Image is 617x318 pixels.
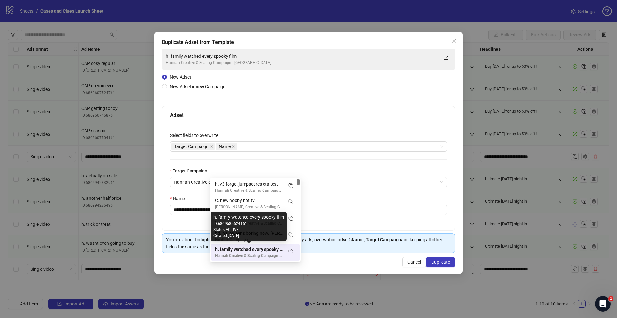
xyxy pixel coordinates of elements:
[210,145,213,148] span: close
[199,237,243,242] strong: duplicate and publish
[211,179,300,195] div: h. v3 forget jumpscares cta test
[170,205,447,215] input: Name
[402,257,426,267] button: Cancel
[170,132,222,139] label: Select fields to overwrite
[170,195,189,202] label: Name
[213,233,284,239] div: Created: [DATE]
[216,143,237,150] span: Name
[215,204,283,210] div: [PERSON_NAME] Creative & Scaling Campaign - [GEOGRAPHIC_DATA]
[287,199,294,205] svg: Duplicate
[287,182,294,189] svg: Duplicate
[215,188,283,194] div: Hannah Creative & Scaling Campaign - [GEOGRAPHIC_DATA]
[211,195,300,212] div: C. new hobby not tv
[211,261,300,277] div: c. halloween unboxing
[426,257,455,267] button: Duplicate
[174,143,209,150] span: Target Campaign
[213,214,284,221] div: h. family watched every spooky film
[166,236,451,250] div: You are about to the selected adset without any ads, overwriting adset's and keeping all other fi...
[211,244,300,261] div: h. family watched every spooky film
[170,84,226,89] span: New Adset in Campaign
[171,143,215,150] span: Target Campaign
[232,145,235,148] span: close
[287,231,294,238] svg: Duplicate
[170,167,211,174] label: Target Campaign
[407,260,421,265] span: Cancel
[215,181,283,188] div: h. v3 forget jumpscares cta test
[287,215,294,221] svg: Duplicate
[166,60,438,66] div: Hannah Creative & Scaling Campaign - [GEOGRAPHIC_DATA]
[287,248,294,254] svg: Duplicate
[219,143,231,150] span: Name
[170,111,447,119] div: Adset
[595,296,611,312] iframe: Intercom live chat
[162,39,455,46] div: Duplicate Adset from Template
[196,84,204,89] strong: new
[166,53,438,60] div: h. family watched every spooky film
[215,246,283,253] div: h. family watched every spooky film
[170,75,191,80] span: New Adset
[352,237,401,242] strong: Name, Target Campaign
[215,197,283,204] div: C. new hobby not tv
[449,36,459,46] button: Close
[174,177,443,187] span: Hannah Creative & Scaling Campaign - UK
[213,227,284,233] div: Status: ACTIVE
[444,56,448,60] span: export
[215,253,283,259] div: Hannah Creative & Scaling Campaign - [GEOGRAPHIC_DATA]
[431,260,450,265] span: Duplicate
[451,39,456,44] span: close
[213,221,284,227] div: ID: 6869585624161
[608,296,613,301] span: 1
